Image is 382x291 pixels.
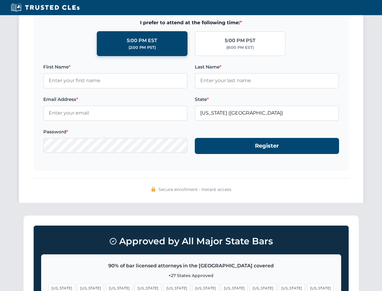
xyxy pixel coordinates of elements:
[43,96,188,103] label: Email Address
[127,37,157,45] div: 5:00 PM EST
[195,138,339,154] button: Register
[158,186,231,193] span: Secure enrollment • Instant access
[43,73,188,88] input: Enter your first name
[195,63,339,71] label: Last Name
[43,63,188,71] label: First Name
[9,3,81,12] img: Trusted CLEs
[226,45,254,51] div: (8:00 PM EST)
[195,105,339,121] input: Florida (FL)
[151,187,156,192] img: 🔒
[43,19,339,27] span: I prefer to attend at the following time:
[225,37,256,45] div: 5:00 PM PST
[43,105,188,121] input: Enter your email
[49,262,334,270] p: 90% of bar licensed attorneys in the [GEOGRAPHIC_DATA] covered
[43,128,188,135] label: Password
[129,45,156,51] div: (2:00 PM PST)
[195,96,339,103] label: State
[49,272,334,279] p: +27 States Approved
[195,73,339,88] input: Enter your last name
[41,233,341,249] h3: Approved by All Major State Bars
